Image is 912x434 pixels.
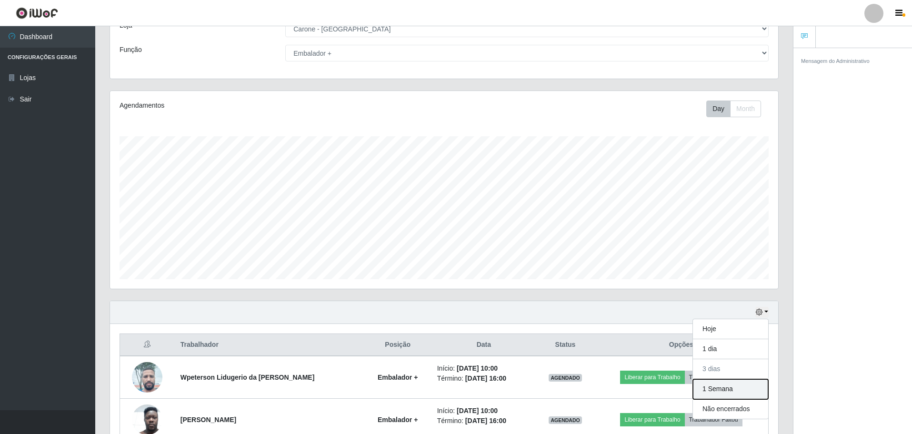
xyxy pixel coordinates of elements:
[437,416,531,426] li: Término:
[175,334,364,356] th: Trabalhador
[457,364,498,372] time: [DATE] 10:00
[620,371,684,384] button: Liberar para Trabalho
[120,101,381,111] div: Agendamentos
[706,101,761,117] div: First group
[730,101,761,117] button: Month
[437,363,531,373] li: Início:
[549,416,582,424] span: AGENDADO
[706,101,731,117] button: Day
[437,373,531,384] li: Término:
[693,359,768,379] button: 3 dias
[132,357,162,397] img: 1746027724956.jpeg
[180,373,315,381] strong: Wpeterson Lidugerio da [PERSON_NAME]
[693,339,768,359] button: 1 dia
[378,416,418,424] strong: Embalador +
[801,58,870,64] small: Mensagem do Administrativo
[549,374,582,382] span: AGENDADO
[693,399,768,419] button: Não encerrados
[465,417,506,424] time: [DATE] 16:00
[465,374,506,382] time: [DATE] 16:00
[594,334,769,356] th: Opções
[536,334,594,356] th: Status
[693,379,768,399] button: 1 Semana
[685,371,742,384] button: Trabalhador Faltou
[620,413,684,426] button: Liberar para Trabalho
[180,416,236,424] strong: [PERSON_NAME]
[16,7,58,19] img: CoreUI Logo
[378,373,418,381] strong: Embalador +
[364,334,431,356] th: Posição
[706,101,769,117] div: Toolbar with button groups
[431,334,536,356] th: Data
[693,319,768,339] button: Hoje
[457,407,498,414] time: [DATE] 10:00
[437,406,531,416] li: Início:
[685,413,742,426] button: Trabalhador Faltou
[120,45,142,55] label: Função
